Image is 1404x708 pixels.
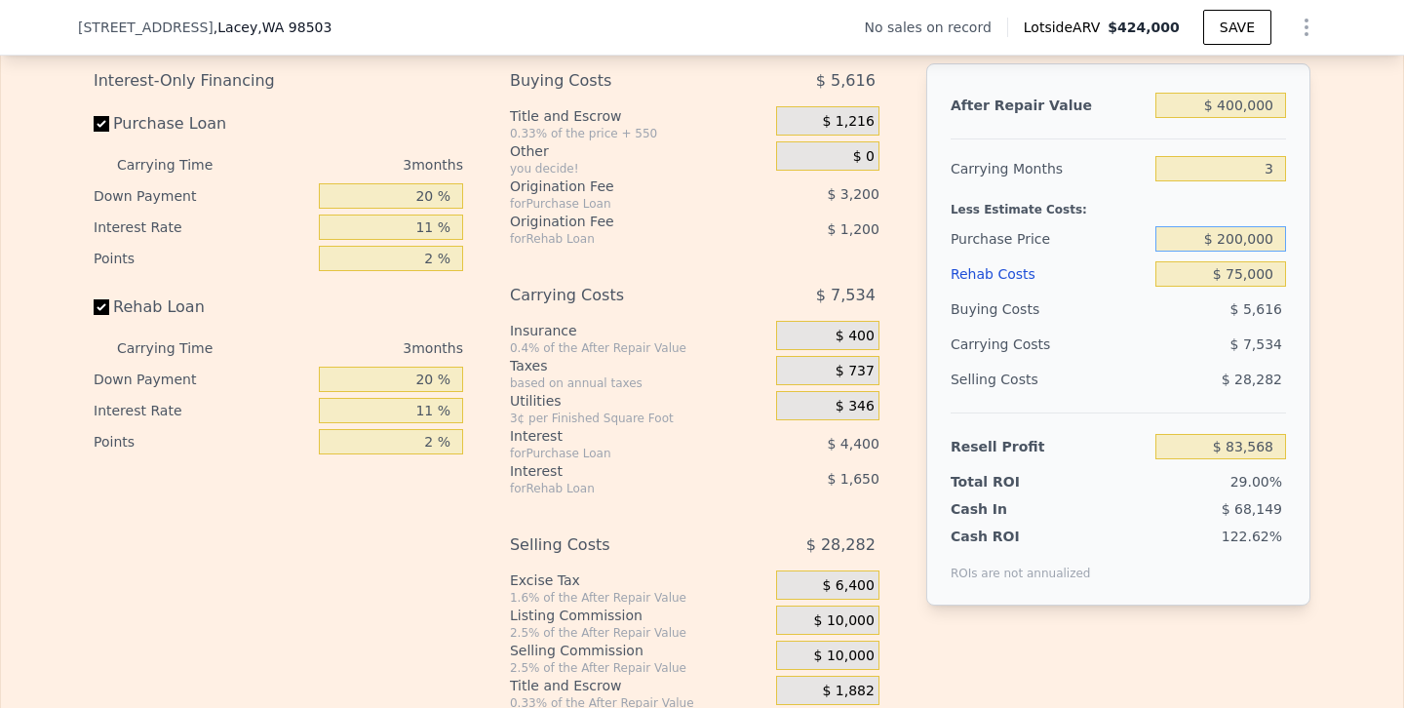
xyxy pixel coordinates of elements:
div: Down Payment [94,180,311,212]
div: Buying Costs [951,292,1148,327]
div: Interest Rate [94,395,311,426]
div: Interest Rate [94,212,311,243]
div: Carrying Time [117,149,244,180]
span: $ 346 [836,398,875,415]
span: $ 1,200 [827,221,878,237]
div: Interest [510,461,727,481]
div: Carrying Costs [951,327,1072,362]
div: 2.5% of the After Repair Value [510,625,768,641]
div: 0.33% of the price + 550 [510,126,768,141]
div: Selling Costs [951,362,1148,397]
span: $424,000 [1108,20,1180,35]
span: $ 28,282 [806,528,876,563]
span: 29.00% [1230,474,1282,490]
div: Listing Commission [510,606,768,625]
div: Carrying Months [951,151,1148,186]
div: Buying Costs [510,63,727,98]
span: $ 1,216 [822,113,874,131]
div: After Repair Value [951,88,1148,123]
span: $ 5,616 [1230,301,1282,317]
div: Title and Escrow [510,106,768,126]
div: No sales on record [865,18,1007,37]
button: Show Options [1287,8,1326,47]
span: $ 1,650 [827,471,878,487]
div: Carrying Time [117,333,244,364]
div: you decide! [510,161,768,177]
div: for Rehab Loan [510,481,727,496]
span: , Lacey [214,18,332,37]
span: $ 3,200 [827,186,878,202]
span: $ 737 [836,363,875,380]
div: Origination Fee [510,177,727,196]
div: Interest-Only Financing [94,63,463,98]
span: $ 10,000 [814,648,875,665]
div: Rehab Costs [951,256,1148,292]
span: , WA 98503 [257,20,331,35]
div: for Rehab Loan [510,231,727,247]
div: Points [94,426,311,457]
div: 0.4% of the After Repair Value [510,340,768,356]
input: Purchase Loan [94,116,109,132]
div: based on annual taxes [510,375,768,391]
div: Insurance [510,321,768,340]
div: Cash In [951,499,1072,519]
span: $ 6,400 [822,577,874,595]
div: Points [94,243,311,274]
span: $ 400 [836,328,875,345]
span: Lotside ARV [1024,18,1108,37]
div: Selling Commission [510,641,768,660]
span: $ 7,534 [816,278,876,313]
span: $ 1,882 [822,683,874,700]
div: Cash ROI [951,527,1091,546]
span: $ 7,534 [1230,336,1282,352]
label: Rehab Loan [94,290,311,325]
div: 3¢ per Finished Square Foot [510,411,768,426]
div: for Purchase Loan [510,446,727,461]
div: Less Estimate Costs: [951,186,1286,221]
div: 3 months [252,149,463,180]
div: Origination Fee [510,212,727,231]
div: Selling Costs [510,528,727,563]
span: [STREET_ADDRESS] [78,18,214,37]
div: ROIs are not annualized [951,546,1091,581]
div: Interest [510,426,727,446]
div: 1.6% of the After Repair Value [510,590,768,606]
input: Rehab Loan [94,299,109,315]
div: Down Payment [94,364,311,395]
span: $ 68,149 [1222,501,1282,517]
div: Carrying Costs [510,278,727,313]
div: Utilities [510,391,768,411]
button: SAVE [1203,10,1271,45]
div: Other [510,141,768,161]
span: $ 10,000 [814,612,875,630]
span: $ 0 [853,148,875,166]
div: Purchase Price [951,221,1148,256]
span: $ 28,282 [1222,372,1282,387]
span: $ 5,616 [816,63,876,98]
div: Title and Escrow [510,676,768,695]
div: 2.5% of the After Repair Value [510,660,768,676]
span: 122.62% [1222,529,1282,544]
div: Taxes [510,356,768,375]
span: $ 4,400 [827,436,878,452]
label: Purchase Loan [94,106,311,141]
div: Resell Profit [951,429,1148,464]
div: Total ROI [951,472,1072,492]
div: 3 months [252,333,463,364]
div: for Purchase Loan [510,196,727,212]
div: Excise Tax [510,570,768,590]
